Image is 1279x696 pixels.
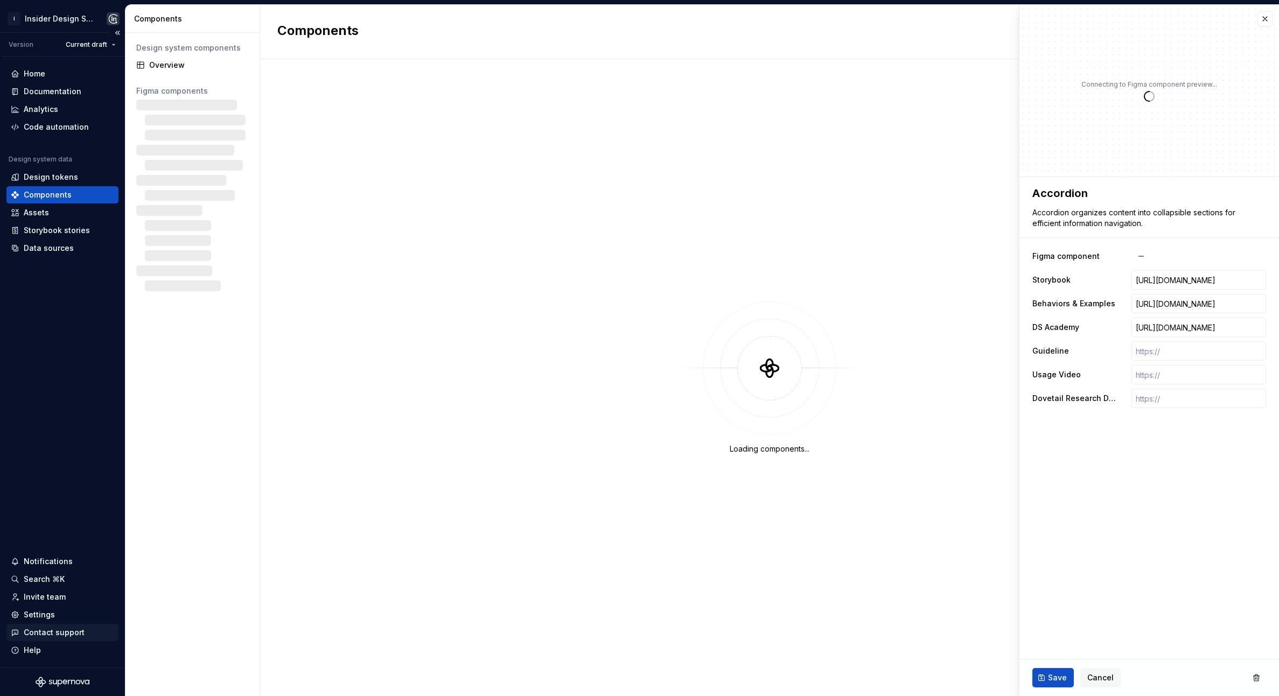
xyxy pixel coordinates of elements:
a: Settings [6,606,118,623]
button: Cancel [1080,668,1121,687]
button: Save [1032,668,1074,687]
button: Collapse sidebar [110,25,125,40]
img: Cagdas yildirim [107,12,120,25]
div: Loading components... [730,444,809,454]
div: Settings [24,609,55,620]
div: Insider Design System [25,13,94,24]
textarea: Accordion organizes content into collapsible sections for efficient information navigation. [1030,205,1264,231]
div: Design system components [136,43,249,53]
label: Dovetail Research Documentation [1032,393,1119,404]
button: Search ⌘K [6,571,118,588]
div: Design tokens [24,172,78,182]
a: Analytics [6,101,118,118]
p: Connecting to Figma component preview... [1081,80,1217,89]
div: Invite team [24,592,66,602]
div: Figma components [136,86,249,96]
label: DS Academy [1032,322,1079,333]
div: Components [134,13,255,24]
h2: Components [277,22,359,41]
textarea: Accordion [1030,184,1264,203]
div: Overview [149,60,249,71]
button: Notifications [6,553,118,570]
a: Components [6,186,118,203]
a: Data sources [6,240,118,257]
button: Current draft [61,37,121,52]
button: IInsider Design SystemCagdas yildirim [2,7,123,30]
div: Analytics [24,104,58,115]
div: Search ⌘K [24,574,65,585]
a: Invite team [6,588,118,606]
div: Help [24,645,41,656]
label: Usage Video [1032,369,1081,380]
span: Save [1048,672,1067,683]
a: Home [6,65,118,82]
div: Notifications [24,556,73,567]
span: Cancel [1087,672,1114,683]
input: https:// [1131,389,1266,408]
input: https:// [1131,341,1266,361]
input: https:// [1131,294,1266,313]
div: Assets [24,207,49,218]
div: Contact support [24,627,85,638]
label: Storybook [1032,275,1071,285]
a: Storybook stories [6,222,118,239]
label: Figma component [1032,251,1100,262]
div: Components [24,189,72,200]
button: Contact support [6,624,118,641]
button: Help [6,642,118,659]
label: Behaviors & Examples [1032,298,1115,309]
div: Version [9,40,33,49]
a: Code automation [6,118,118,136]
span: Current draft [66,40,107,49]
a: Assets [6,204,118,221]
div: Storybook stories [24,225,90,236]
div: Design system data [9,155,72,164]
input: https:// [1131,270,1266,290]
a: Overview [132,57,253,74]
div: I [8,12,20,25]
div: Data sources [24,243,74,254]
a: Documentation [6,83,118,100]
div: Documentation [24,86,81,97]
input: https:// [1131,318,1266,337]
svg: Supernova Logo [36,677,89,687]
label: Guideline [1032,346,1069,356]
a: Design tokens [6,168,118,186]
div: Code automation [24,122,89,132]
div: Home [24,68,45,79]
input: https:// [1131,365,1266,384]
